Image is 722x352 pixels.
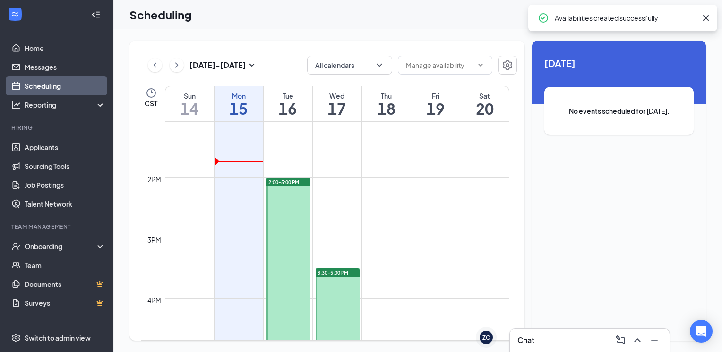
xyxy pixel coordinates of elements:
h1: Scheduling [129,7,192,23]
a: DocumentsCrown [25,275,105,293]
svg: Settings [11,333,21,343]
h3: [DATE] - [DATE] [189,60,246,70]
button: Settings [498,56,517,75]
div: Team Management [11,223,103,231]
div: Mon [215,91,263,101]
div: Sun [165,91,214,101]
div: Hiring [11,124,103,132]
div: Wed [313,91,361,101]
svg: Collapse [91,10,101,19]
a: Team [25,256,105,275]
div: Open Intercom Messenger [690,320,713,343]
button: ChevronLeft [148,58,162,72]
span: 2:00-5:00 PM [268,179,299,185]
svg: Settings [502,59,513,71]
svg: SmallChevronDown [246,59,258,71]
h1: 19 [411,101,460,117]
div: Payroll [11,322,103,330]
svg: ChevronDown [375,60,384,70]
div: Tue [264,91,312,101]
button: ChevronRight [170,58,184,72]
a: Scheduling [25,76,105,95]
div: Sat [460,91,509,101]
span: [DATE] [544,56,694,70]
svg: CheckmarkCircle [538,12,549,24]
a: September 20, 2025 [460,86,509,121]
svg: Clock [146,87,157,99]
svg: ChevronLeft [150,59,160,71]
a: Home [25,39,105,58]
div: 3pm [146,235,163,245]
button: ChevronUp [630,333,645,348]
input: Manage availability [406,60,473,70]
div: Onboarding [25,242,97,251]
svg: WorkstreamLogo [10,9,20,19]
a: September 16, 2025 [264,86,312,121]
span: No events scheduled for [DATE]. [563,106,675,116]
div: Thu [362,91,411,101]
h1: 17 [313,101,361,117]
span: 3:30-5:00 PM [318,269,348,276]
div: Availabilities created successfully [555,12,696,24]
svg: ChevronRight [172,59,181,71]
h1: 18 [362,101,411,117]
a: Sourcing Tools [25,157,105,176]
a: September 15, 2025 [215,86,263,121]
div: ZC [482,334,490,342]
a: Applicants [25,138,105,157]
a: SurveysCrown [25,293,105,312]
div: Switch to admin view [25,333,91,343]
svg: ChevronDown [477,61,484,69]
a: Talent Network [25,194,105,213]
svg: Analysis [11,100,21,109]
svg: ComposeMessage [615,335,626,346]
a: September 14, 2025 [165,86,214,121]
div: Fri [411,91,460,101]
a: September 18, 2025 [362,86,411,121]
h1: 20 [460,101,509,117]
h1: 16 [264,101,312,117]
svg: ChevronUp [632,335,643,346]
button: All calendarsChevronDown [307,56,392,75]
svg: Minimize [649,335,660,346]
div: Reporting [25,100,106,109]
h3: Chat [517,335,534,345]
svg: Cross [700,12,712,24]
a: September 17, 2025 [313,86,361,121]
svg: UserCheck [11,242,21,251]
div: 4pm [146,295,163,305]
a: September 19, 2025 [411,86,460,121]
span: CST [145,99,157,108]
h1: 15 [215,101,263,117]
div: 2pm [146,174,163,184]
button: Minimize [647,333,662,348]
a: Messages [25,58,105,76]
a: Job Postings [25,176,105,194]
h1: 14 [165,101,214,117]
button: ComposeMessage [613,333,628,348]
